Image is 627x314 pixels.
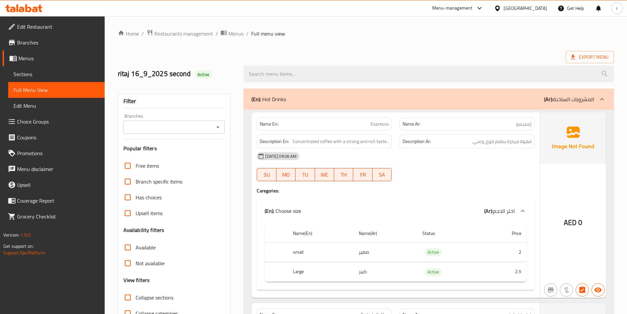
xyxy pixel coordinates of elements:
a: Branches [3,35,105,50]
span: Coupons [17,133,99,141]
span: SU [260,170,274,180]
span: قهوة مركزة بطعم قوي وغني. [472,137,532,146]
p: Choose size [265,207,301,215]
span: SA [375,170,389,180]
span: Menus [18,54,99,62]
nav: breadcrumb [118,29,614,38]
a: Menus [3,50,105,66]
table: choices table [265,224,527,282]
a: Promotions [3,145,105,161]
p: المشروبات الساخنة [544,95,594,103]
button: Purchased item [560,283,573,297]
th: Large [288,262,353,282]
button: SA [373,168,392,181]
span: Grocery Checklist [17,213,99,220]
button: Available [591,283,605,297]
span: Branch specific items [136,178,182,186]
span: Get support on: [3,242,34,250]
span: r [616,5,618,12]
div: Filter [123,94,225,108]
span: TU [298,170,312,180]
span: Full menu view [251,30,285,38]
span: WE [318,170,331,180]
button: MO [276,168,296,181]
div: [GEOGRAPHIC_DATA] [504,5,547,12]
button: WE [315,168,334,181]
a: Full Menu View [8,82,105,98]
span: Edit Restaurant [17,23,99,31]
td: 2 [483,243,527,262]
div: Active [425,268,442,276]
li: / [246,30,248,38]
span: Choice Groups [17,118,99,126]
a: Grocery Checklist [3,209,105,224]
span: Free items [136,162,159,170]
a: Support.OpsPlatform [3,248,45,257]
span: Export Menu [571,53,609,61]
span: Espresso [371,121,389,128]
span: Promotions [17,149,99,157]
th: Name(En) [288,224,353,243]
span: Concentrated coffee with a strong and rich taste . [293,137,389,146]
button: SU [257,168,276,181]
strong: Description En: [260,137,289,146]
span: Version: [3,231,19,239]
b: (En): [265,206,274,216]
button: TH [334,168,353,181]
span: إسبرسو [516,121,532,128]
span: MO [279,170,293,180]
a: Menu disclaimer [3,161,105,177]
button: Open [213,123,222,132]
li: / [142,30,144,38]
div: Menu-management [432,4,473,12]
b: (En): [251,94,261,104]
button: Has choices [576,283,589,297]
h2: ritaj 16_9_2025 second [118,69,236,79]
input: search [244,66,614,82]
b: (Ar): [484,206,493,216]
div: (En): Choose size(Ar):اختر الحجم [257,200,535,221]
th: Status [417,224,483,243]
td: كبير [353,262,417,282]
span: اختر الحجم [493,206,515,216]
span: Edit Menu [13,102,99,110]
span: Active [425,268,442,276]
a: Restaurants management [146,29,213,38]
a: Home [118,30,139,38]
span: AED [564,216,577,229]
th: Price [483,224,527,243]
button: FR [353,168,372,181]
td: صغير [353,243,417,262]
span: 1.0.0 [20,231,31,239]
h3: Popular filters [123,145,225,152]
a: Coupons [3,129,105,145]
th: small [288,243,353,262]
button: TU [296,168,315,181]
strong: Name Ar: [403,121,420,128]
li: / [216,30,218,38]
a: Edit Menu [8,98,105,114]
span: TH [337,170,351,180]
a: Edit Restaurant [3,19,105,35]
p: Hot Drinks [251,95,286,103]
a: Menus [221,29,244,38]
span: Branches [17,39,99,46]
span: Sections [13,70,99,78]
th: Name(Ar) [353,224,417,243]
a: Upsell [3,177,105,193]
td: 2.5 [483,262,527,282]
span: Has choices [136,193,162,201]
span: Full Menu View [13,86,99,94]
span: Not available [136,259,165,267]
div: (En): Hot Drinks(Ar):المشروبات الساخنة [257,221,535,290]
span: Export Menu [566,51,614,63]
span: Restaurants management [154,30,213,38]
span: Menu disclaimer [17,165,99,173]
strong: Description Ar: [403,137,431,146]
a: Sections [8,66,105,82]
h4: Caregories: [257,187,535,194]
span: Upsell [17,181,99,189]
span: Menus [228,30,244,38]
span: Active [195,71,212,78]
span: Active [425,248,442,256]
